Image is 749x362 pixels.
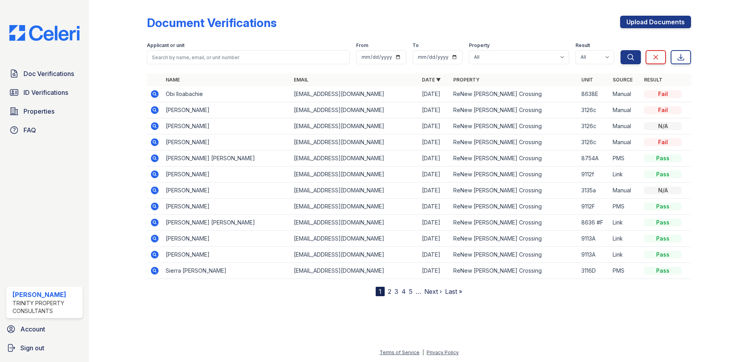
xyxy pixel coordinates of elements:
td: PMS [610,263,641,279]
a: Account [3,321,86,337]
td: [EMAIL_ADDRESS][DOMAIN_NAME] [291,183,419,199]
label: From [356,42,368,49]
td: 9113A [578,231,610,247]
a: Terms of Service [380,349,420,355]
td: [DATE] [419,86,450,102]
label: To [412,42,419,49]
td: [PERSON_NAME] [163,199,291,215]
div: [PERSON_NAME] [13,290,80,299]
td: [DATE] [419,247,450,263]
div: Pass [644,219,682,226]
div: Pass [644,267,682,275]
td: Link [610,167,641,183]
a: Doc Verifications [6,66,83,81]
td: 8636 #F [578,215,610,231]
td: [EMAIL_ADDRESS][DOMAIN_NAME] [291,118,419,134]
div: N/A [644,122,682,130]
a: Result [644,77,662,83]
td: [DATE] [419,150,450,167]
div: Document Verifications [147,16,277,30]
td: Obi Iloabachie [163,86,291,102]
td: ReNew [PERSON_NAME] Crossing [450,86,578,102]
a: 5 [409,288,412,295]
a: Next › [424,288,442,295]
td: [DATE] [419,167,450,183]
td: 3126c [578,134,610,150]
a: Date ▼ [422,77,441,83]
span: Properties [24,107,54,116]
div: Pass [644,170,682,178]
span: Doc Verifications [24,69,74,78]
input: Search by name, email, or unit number [147,50,350,64]
td: 3135a [578,183,610,199]
a: Sign out [3,340,86,356]
td: Manual [610,102,641,118]
td: [EMAIL_ADDRESS][DOMAIN_NAME] [291,86,419,102]
td: 8754A [578,150,610,167]
td: ReNew [PERSON_NAME] Crossing [450,102,578,118]
td: [DATE] [419,102,450,118]
span: FAQ [24,125,36,135]
td: [DATE] [419,263,450,279]
div: Trinity Property Consultants [13,299,80,315]
td: [EMAIL_ADDRESS][DOMAIN_NAME] [291,247,419,263]
td: [EMAIL_ADDRESS][DOMAIN_NAME] [291,150,419,167]
div: Pass [644,235,682,243]
td: ReNew [PERSON_NAME] Crossing [450,183,578,199]
a: Source [613,77,633,83]
td: [PERSON_NAME] [163,102,291,118]
td: [PERSON_NAME] [PERSON_NAME] [163,215,291,231]
td: [PERSON_NAME] [163,118,291,134]
label: Applicant or unit [147,42,185,49]
td: ReNew [PERSON_NAME] Crossing [450,150,578,167]
td: ReNew [PERSON_NAME] Crossing [450,263,578,279]
a: 2 [388,288,391,295]
td: ReNew [PERSON_NAME] Crossing [450,199,578,215]
td: ReNew [PERSON_NAME] Crossing [450,215,578,231]
td: Manual [610,183,641,199]
label: Result [575,42,590,49]
td: PMS [610,150,641,167]
td: ReNew [PERSON_NAME] Crossing [450,231,578,247]
td: 9112f [578,167,610,183]
td: [EMAIL_ADDRESS][DOMAIN_NAME] [291,134,419,150]
a: Property [453,77,479,83]
div: Fail [644,106,682,114]
div: Fail [644,138,682,146]
td: ReNew [PERSON_NAME] Crossing [450,134,578,150]
td: PMS [610,199,641,215]
td: [DATE] [419,231,450,247]
td: [DATE] [419,215,450,231]
span: Account [20,324,45,334]
td: Link [610,231,641,247]
a: 3 [394,288,398,295]
td: [EMAIL_ADDRESS][DOMAIN_NAME] [291,263,419,279]
a: ID Verifications [6,85,83,100]
div: Pass [644,251,682,259]
td: ReNew [PERSON_NAME] Crossing [450,118,578,134]
td: [PERSON_NAME] [163,231,291,247]
span: … [416,287,421,296]
td: 9113A [578,247,610,263]
td: 3126c [578,102,610,118]
div: N/A [644,186,682,194]
a: Email [294,77,308,83]
td: [PERSON_NAME] [163,247,291,263]
td: [EMAIL_ADDRESS][DOMAIN_NAME] [291,167,419,183]
td: Sierra [PERSON_NAME] [163,263,291,279]
td: [EMAIL_ADDRESS][DOMAIN_NAME] [291,215,419,231]
td: ReNew [PERSON_NAME] Crossing [450,167,578,183]
td: 9112F [578,199,610,215]
td: [EMAIL_ADDRESS][DOMAIN_NAME] [291,199,419,215]
td: Link [610,247,641,263]
div: 1 [376,287,385,296]
td: [EMAIL_ADDRESS][DOMAIN_NAME] [291,231,419,247]
td: Manual [610,118,641,134]
div: | [422,349,424,355]
td: Link [610,215,641,231]
a: Unit [581,77,593,83]
a: FAQ [6,122,83,138]
td: [DATE] [419,183,450,199]
td: Manual [610,134,641,150]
